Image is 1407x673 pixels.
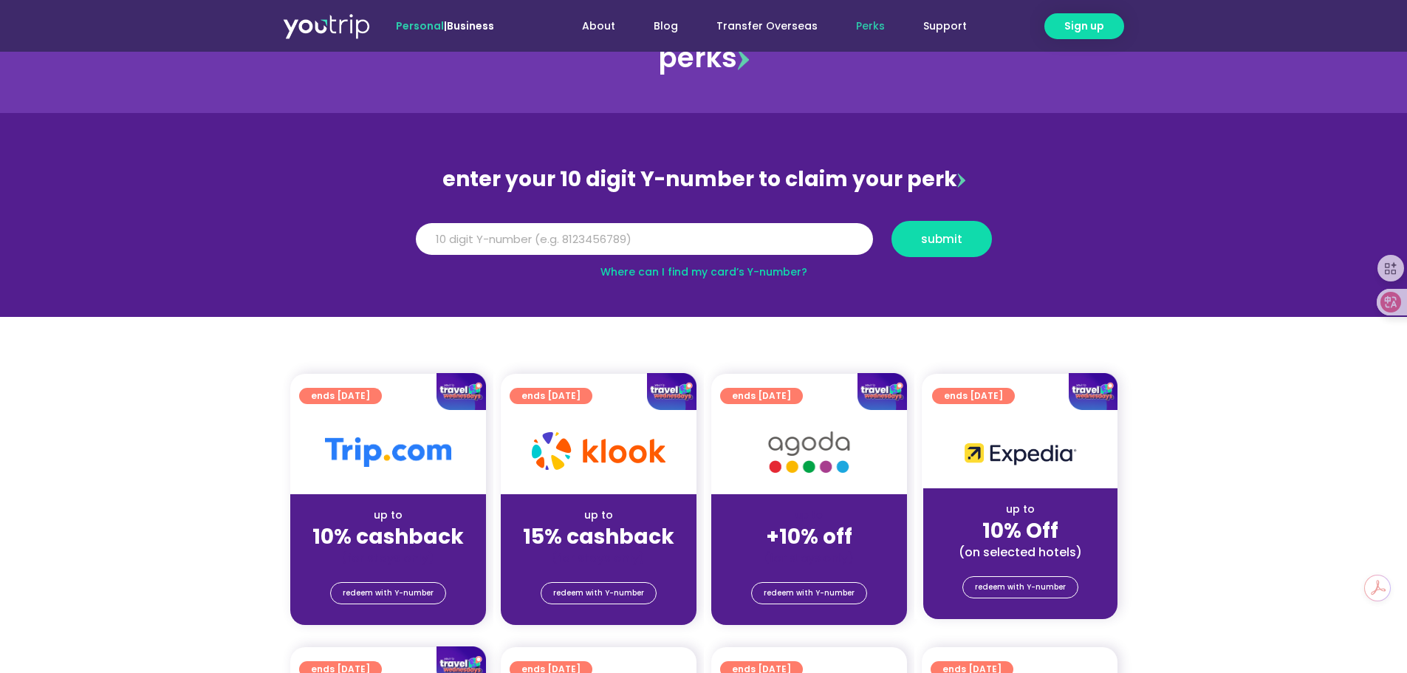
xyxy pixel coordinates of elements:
a: Business [447,18,494,33]
div: up to [302,508,474,523]
div: (for stays only) [723,550,895,566]
span: redeem with Y-number [975,577,1066,598]
div: enter your 10 digit Y-number to claim your perk [408,160,999,199]
div: up to [935,502,1106,517]
span: Sign up [1064,18,1104,34]
strong: 10% cashback [312,522,464,551]
div: (for stays only) [302,550,474,566]
a: Perks [837,13,904,40]
input: 10 digit Y-number (e.g. 8123456789) [416,223,873,256]
strong: 10% Off [982,516,1058,545]
span: redeem with Y-number [553,583,644,604]
span: Personal [396,18,444,33]
a: redeem with Y-number [751,582,867,604]
span: | [396,18,494,33]
a: Where can I find my card’s Y-number? [600,264,807,279]
div: (for stays only) [513,550,685,566]
div: up to [513,508,685,523]
strong: 15% cashback [523,522,674,551]
span: up to [795,508,823,522]
div: (on selected hotels) [935,544,1106,560]
a: redeem with Y-number [330,582,446,604]
a: About [563,13,634,40]
button: submit [891,221,992,257]
form: Y Number [416,221,992,268]
a: redeem with Y-number [962,576,1078,598]
strong: +10% off [766,522,852,551]
span: redeem with Y-number [764,583,855,604]
span: redeem with Y-number [343,583,434,604]
nav: Menu [534,13,986,40]
a: redeem with Y-number [541,582,657,604]
a: Support [904,13,986,40]
a: Sign up [1044,13,1124,39]
a: Blog [634,13,697,40]
a: Transfer Overseas [697,13,837,40]
span: submit [921,233,962,245]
